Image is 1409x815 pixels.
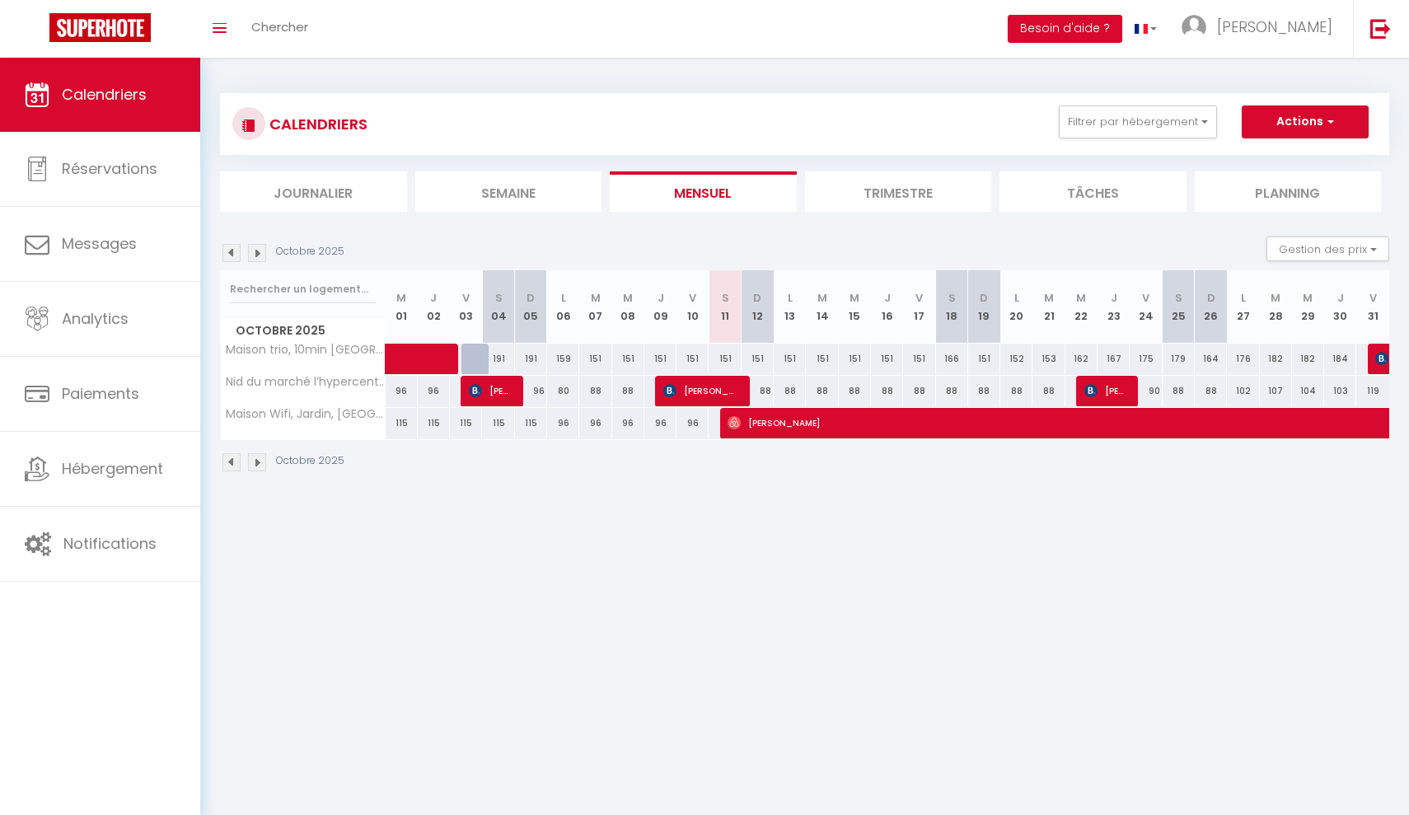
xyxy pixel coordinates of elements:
div: 88 [612,376,644,406]
th: 30 [1324,270,1356,344]
abbr: V [689,290,696,306]
div: 164 [1195,344,1227,374]
div: 151 [676,344,709,374]
th: 23 [1098,270,1130,344]
abbr: M [396,290,406,306]
span: [PERSON_NAME] [469,375,512,406]
abbr: M [591,290,601,306]
div: 151 [579,344,611,374]
div: 115 [450,408,482,438]
div: 182 [1292,344,1324,374]
abbr: S [722,290,729,306]
div: 151 [806,344,838,374]
input: Rechercher un logement... [230,274,376,304]
div: 88 [839,376,871,406]
div: 88 [1163,376,1195,406]
span: Messages [62,233,137,254]
th: 06 [547,270,579,344]
div: 115 [386,408,418,438]
th: 09 [644,270,676,344]
abbr: J [884,290,891,306]
div: 103 [1324,376,1356,406]
div: 96 [644,408,676,438]
div: 151 [968,344,1000,374]
li: Tâches [999,171,1187,212]
img: ... [1182,15,1206,40]
abbr: S [1175,290,1182,306]
th: 19 [968,270,1000,344]
th: 20 [1000,270,1032,344]
abbr: D [527,290,535,306]
th: 10 [676,270,709,344]
div: 96 [612,408,644,438]
abbr: L [788,290,793,306]
div: 167 [1098,344,1130,374]
span: Notifications [63,533,157,554]
th: 16 [871,270,903,344]
div: 191 [482,344,514,374]
div: 159 [547,344,579,374]
button: Besoin d'aide ? [1008,15,1122,43]
div: 88 [871,376,903,406]
li: Planning [1195,171,1382,212]
p: Octobre 2025 [276,244,344,260]
span: Maison Wifi, Jardin, [GEOGRAPHIC_DATA], Plages, Golf [223,408,388,420]
abbr: V [462,290,470,306]
button: Actions [1242,105,1369,138]
div: 191 [515,344,547,374]
div: 88 [1000,376,1032,406]
abbr: V [1142,290,1149,306]
th: 25 [1163,270,1195,344]
div: 182 [1260,344,1292,374]
abbr: J [658,290,664,306]
div: 96 [579,408,611,438]
div: 88 [742,376,774,406]
div: 166 [936,344,968,374]
h3: CALENDRIERS [265,105,367,143]
div: 88 [1032,376,1065,406]
th: 05 [515,270,547,344]
div: 88 [579,376,611,406]
span: [PERSON_NAME] [1217,16,1332,37]
span: Hébergement [62,458,163,479]
div: 151 [774,344,806,374]
th: 11 [709,270,741,344]
abbr: V [1369,290,1377,306]
div: 80 [547,376,579,406]
abbr: S [495,290,503,306]
button: Filtrer par hébergement [1059,105,1217,138]
div: 115 [482,408,514,438]
abbr: J [1111,290,1117,306]
div: 96 [386,376,418,406]
div: 107 [1260,376,1292,406]
th: 08 [612,270,644,344]
abbr: L [1014,290,1019,306]
div: 152 [1000,344,1032,374]
abbr: J [430,290,437,306]
div: 88 [774,376,806,406]
div: 151 [742,344,774,374]
div: 102 [1227,376,1259,406]
span: Analytics [62,308,129,329]
abbr: M [623,290,633,306]
div: 162 [1065,344,1098,374]
div: 151 [644,344,676,374]
th: 03 [450,270,482,344]
th: 31 [1356,270,1389,344]
abbr: M [850,290,859,306]
th: 26 [1195,270,1227,344]
abbr: M [1303,290,1313,306]
abbr: D [753,290,761,306]
th: 21 [1032,270,1065,344]
th: 12 [742,270,774,344]
th: 28 [1260,270,1292,344]
th: 24 [1130,270,1162,344]
div: 96 [418,376,450,406]
div: 104 [1292,376,1324,406]
div: 88 [968,376,1000,406]
div: 151 [903,344,935,374]
div: 119 [1356,376,1389,406]
abbr: D [980,290,988,306]
li: Mensuel [610,171,797,212]
th: 14 [806,270,838,344]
